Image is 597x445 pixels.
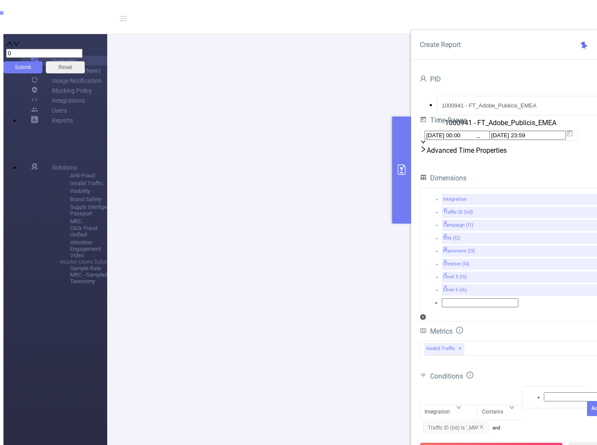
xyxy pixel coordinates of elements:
a: Reports [52,116,73,124]
button: Reset [46,61,85,73]
span: Invalid Traffic [70,179,109,186]
span: MRC [70,217,88,224]
span: Visibility [70,186,96,194]
a: Usage Notification [31,76,102,85]
i: icon: up [6,41,13,48]
span: Passport [70,210,139,217]
span: Reset [58,64,72,70]
span: Users [52,107,67,114]
a: Users [31,105,67,115]
span: Engagement [70,246,139,252]
span: Attention [70,238,98,246]
span: Sample Rate [70,265,139,271]
span: Click Fraud [70,225,139,231]
span: Taxonomy [70,278,139,284]
span: MRC - Sampled [70,271,139,278]
span: Video [70,252,139,259]
span: Usage Notification [52,77,102,84]
i: icon: down [13,41,20,48]
button: Submit [3,61,42,73]
li: - Master Users Solutions - [25,259,126,265]
a: Blocking Policy [31,85,92,95]
span: Decrease Value [13,41,20,48]
span: Blocking Policy [52,87,92,94]
span: Integrations [52,97,85,104]
span: Submit [15,64,31,70]
span: Increase Value [6,41,13,48]
span: Supply Intelligence [70,202,122,210]
span: Unified [70,231,139,238]
span: Brand Safety [70,195,108,202]
a: Integrations [31,95,85,105]
span: Anti-Fraud [70,172,139,179]
span: Reports [52,117,73,124]
span: Solutions [52,164,77,171]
